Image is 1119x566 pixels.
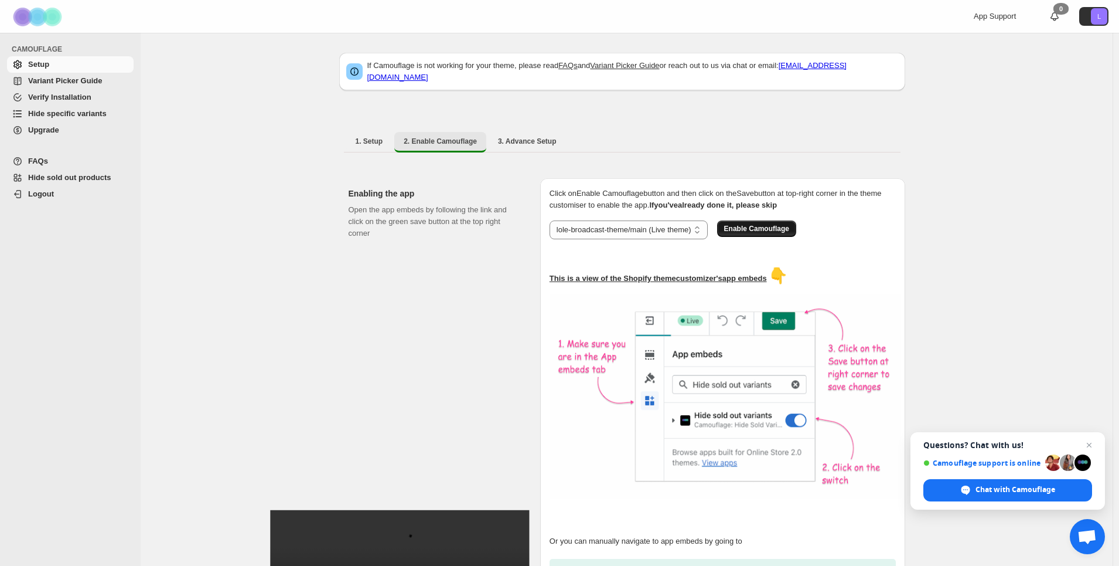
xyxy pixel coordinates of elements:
[1082,438,1096,452] span: Close chat
[28,76,102,85] span: Variant Picker Guide
[550,294,901,499] img: camouflage-enable
[28,60,49,69] span: Setup
[717,224,796,233] a: Enable Camouflage
[1097,13,1101,20] text: L
[590,61,659,70] a: Variant Picker Guide
[923,440,1092,450] span: Questions? Chat with us!
[498,137,557,146] span: 3. Advance Setup
[724,224,789,233] span: Enable Camouflage
[550,188,896,211] p: Click on Enable Camouflage button and then click on the Save button at top-right corner in the th...
[975,484,1055,495] span: Chat with Camouflage
[7,89,134,106] a: Verify Installation
[550,274,767,283] u: This is a view of the Shopify theme customizer's app embeds
[974,12,1016,21] span: App Support
[1091,8,1107,25] span: Avatar with initials L
[1070,519,1105,554] div: Open chat
[28,173,111,182] span: Hide sold out products
[7,73,134,89] a: Variant Picker Guide
[649,201,777,209] b: If you've already done it, please skip
[349,188,521,199] h2: Enabling the app
[28,189,54,198] span: Logout
[7,106,134,122] a: Hide specific variants
[7,122,134,138] a: Upgrade
[28,126,59,134] span: Upgrade
[12,45,135,54] span: CAMOUFLAGE
[923,459,1041,467] span: Camouflage support is online
[558,61,578,70] a: FAQs
[1049,11,1060,22] a: 0
[1053,3,1069,15] div: 0
[356,137,383,146] span: 1. Setup
[717,221,796,237] button: Enable Camouflage
[404,137,477,146] span: 2. Enable Camouflage
[7,170,134,186] a: Hide sold out products
[7,56,134,73] a: Setup
[367,60,898,83] p: If Camouflage is not working for your theme, please read and or reach out to us via chat or email:
[7,153,134,170] a: FAQs
[28,93,91,101] span: Verify Installation
[9,1,68,33] img: Camouflage
[28,109,107,118] span: Hide specific variants
[7,186,134,202] a: Logout
[769,267,787,284] span: 👇
[923,479,1092,501] div: Chat with Camouflage
[1079,7,1108,26] button: Avatar with initials L
[28,157,48,165] span: FAQs
[550,536,896,547] p: Or you can manually navigate to app embeds by going to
